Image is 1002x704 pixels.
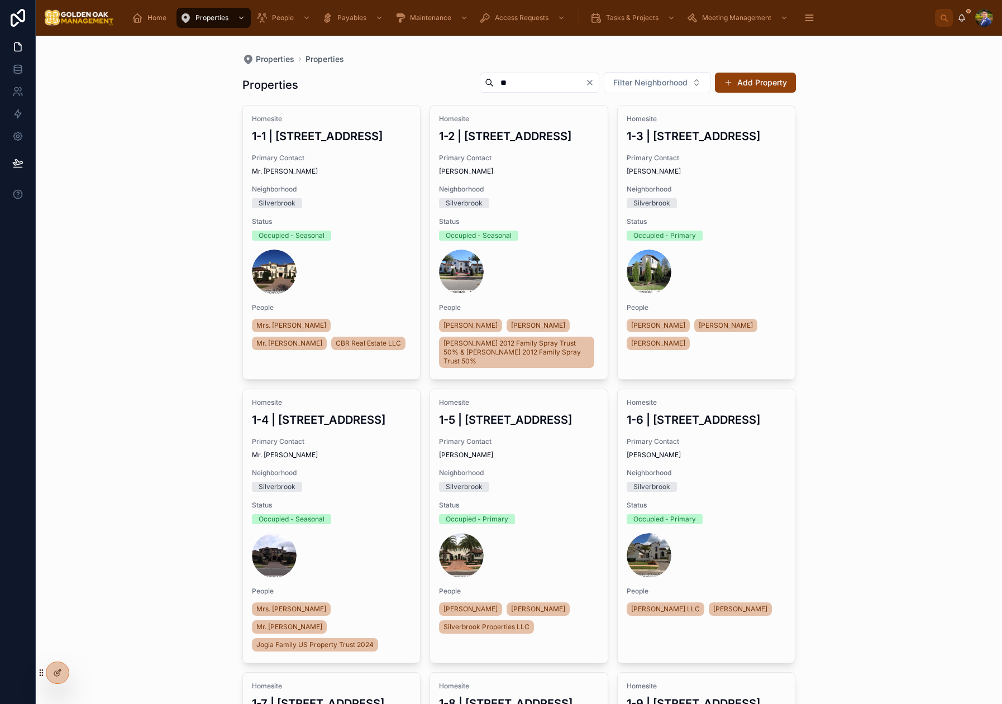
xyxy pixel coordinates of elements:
span: [PERSON_NAME] [631,321,685,330]
div: Occupied - Primary [633,231,696,241]
a: Tasks & Projects [587,8,681,28]
span: People [272,13,294,22]
a: [PERSON_NAME] [507,602,570,616]
a: Mr. [PERSON_NAME] [252,337,327,350]
a: Homesite1-4 | [STREET_ADDRESS]Primary ContactMr. [PERSON_NAME]NeighborhoodSilverbrookStatusOccupi... [242,389,421,663]
div: Silverbrook [446,198,483,208]
span: Primary Contact [439,154,599,162]
span: Access Requests [495,13,548,22]
span: [PERSON_NAME] [699,321,753,330]
div: Occupied - Seasonal [446,231,512,241]
a: CBR Real Estate LLC [331,337,405,350]
a: Access Requests [476,8,571,28]
span: Properties [195,13,228,22]
span: Properties [256,54,294,65]
a: Homesite1-3 | [STREET_ADDRESS]Primary Contact[PERSON_NAME]NeighborhoodSilverbrookStatusOccupied -... [617,105,796,380]
a: Silverbrook Properties LLC [439,620,534,634]
span: People [627,303,786,312]
span: Neighborhood [439,185,599,194]
span: Filter Neighborhood [613,77,688,88]
span: People [252,303,412,312]
div: Silverbrook [446,482,483,492]
span: Mr. [PERSON_NAME] [252,167,412,176]
span: [PERSON_NAME] [627,167,786,176]
h3: 1-5 | [STREET_ADDRESS] [439,411,599,428]
span: Mr. [PERSON_NAME] [252,451,412,459]
a: Homesite1-6 | [STREET_ADDRESS]Primary Contact[PERSON_NAME]NeighborhoodSilverbrookStatusOccupied -... [617,389,796,663]
span: Mr. [PERSON_NAME] [256,339,322,348]
span: Home [147,13,166,22]
a: [PERSON_NAME] [439,319,502,332]
span: Neighborhood [252,185,412,194]
a: Maintenance [391,8,474,28]
span: Homesite [252,682,412,691]
span: People [627,587,786,596]
span: Primary Contact [252,154,412,162]
span: Primary Contact [627,437,786,446]
a: Properties [306,54,344,65]
span: [PERSON_NAME] [439,167,599,176]
span: Homesite [252,398,412,407]
span: Primary Contact [252,437,412,446]
span: Homesite [439,114,599,123]
a: Homesite1-2 | [STREET_ADDRESS]Primary Contact[PERSON_NAME]NeighborhoodSilverbrookStatusOccupied -... [430,105,608,380]
h3: 1-4 | [STREET_ADDRESS] [252,411,412,428]
a: [PERSON_NAME] [694,319,757,332]
span: Status [439,217,599,226]
span: Primary Contact [627,154,786,162]
span: Silverbrook Properties LLC [443,622,529,631]
a: [PERSON_NAME] [507,319,570,332]
span: Maintenance [410,13,451,22]
div: Silverbrook [633,198,670,208]
a: [PERSON_NAME] [439,602,502,616]
div: Occupied - Seasonal [259,514,325,524]
a: Home [128,8,174,28]
div: scrollable content [123,6,935,30]
div: Silverbrook [259,482,295,492]
span: Mrs. [PERSON_NAME] [256,605,326,614]
a: [PERSON_NAME] 2012 Family Spray Trust 50% & [PERSON_NAME] 2012 Family Spray Trust 50% [439,337,594,368]
a: Homesite1-1 | [STREET_ADDRESS]Primary ContactMr. [PERSON_NAME]NeighborhoodSilverbrookStatusOccupi... [242,105,421,380]
button: Select Button [604,72,710,93]
span: People [439,587,599,596]
h3: 1-6 | [STREET_ADDRESS] [627,411,786,428]
h3: 1-1 | [STREET_ADDRESS] [252,128,412,145]
span: Status [439,501,599,510]
span: [PERSON_NAME] [439,451,599,459]
a: [PERSON_NAME] [709,602,772,616]
span: Neighborhood [439,468,599,477]
span: [PERSON_NAME] [631,339,685,348]
img: App logo [45,9,114,27]
a: [PERSON_NAME] LLC [627,602,704,616]
a: Mrs. [PERSON_NAME] [252,602,331,616]
span: Homesite [439,682,599,691]
a: People [253,8,316,28]
span: Jogia Family US Property Trust 2024 [256,640,374,649]
span: Homesite [439,398,599,407]
span: Homesite [627,114,786,123]
span: CBR Real Estate LLC [336,339,401,348]
span: Status [252,501,412,510]
span: [PERSON_NAME] 2012 Family Spray Trust 50% & [PERSON_NAME] 2012 Family Spray Trust 50% [443,339,590,366]
span: Tasks & Projects [606,13,659,22]
span: Neighborhood [627,468,786,477]
span: People [252,587,412,596]
span: People [439,303,599,312]
div: Silverbrook [259,198,295,208]
span: [PERSON_NAME] [511,605,565,614]
span: [PERSON_NAME] [627,451,786,459]
span: [PERSON_NAME] [443,321,498,330]
div: Occupied - Primary [446,514,508,524]
span: Homesite [252,114,412,123]
span: [PERSON_NAME] LLC [631,605,700,614]
span: Status [627,501,786,510]
span: Payables [337,13,366,22]
span: Primary Contact [439,437,599,446]
button: Add Property [715,73,796,93]
div: Occupied - Primary [633,514,696,524]
div: Silverbrook [633,482,670,492]
a: [PERSON_NAME] [627,337,690,350]
span: [PERSON_NAME] [511,321,565,330]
